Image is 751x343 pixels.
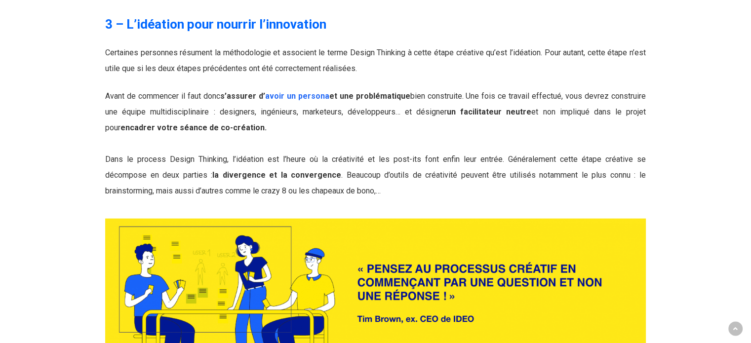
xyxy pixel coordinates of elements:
[105,48,646,73] span: Certaines personnes résument la méthodologie et associent le terme Design Thinking à cette étape ...
[265,91,329,101] a: avoir un persona
[105,17,326,32] strong: 3 – L’idéation pour nourrir l’innovation
[220,91,410,101] strong: s’assurer d’ et une problématique
[212,170,341,180] strong: la divergence et la convergence
[447,107,531,116] strong: un facilitateur neutre
[120,123,267,132] strong: encadrer votre séance de co-création.
[105,154,646,195] span: Dans le process Design Thinking, l’idéation est l’heure où la créativité et les post-its font enf...
[105,91,646,132] span: Avant de commencer il faut donc bien construite. Une fois ce travail effectué, vous devrez constr...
